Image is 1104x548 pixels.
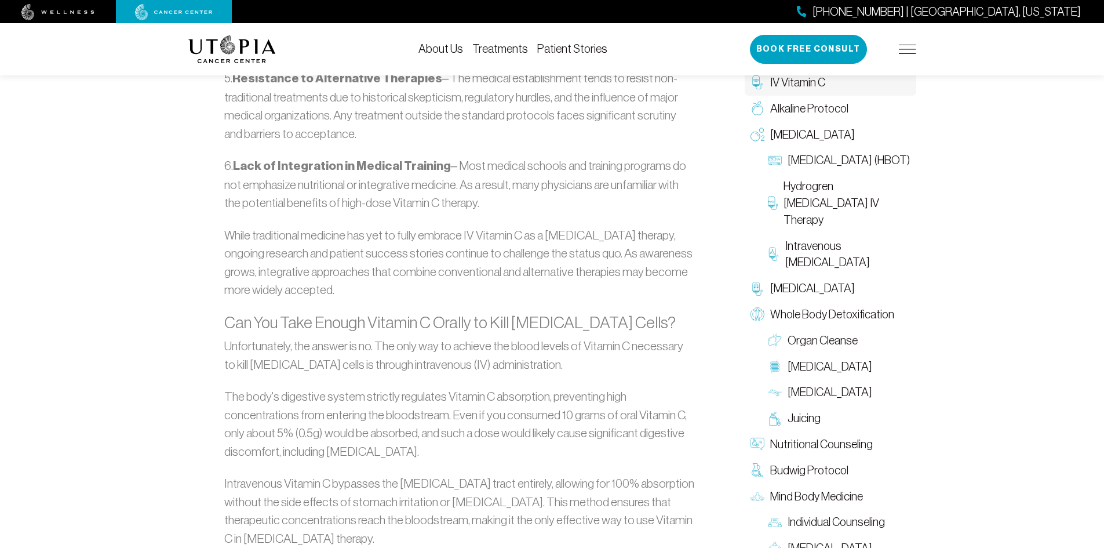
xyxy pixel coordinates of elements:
[762,328,916,354] a: Organ Cleanse
[750,463,764,477] img: Budwig Protocol
[770,306,894,323] span: Whole Body Detoxification
[768,412,782,426] img: Juicing
[224,226,695,299] p: While traditional medicine has yet to fully embrace IV Vitamin C as a [MEDICAL_DATA] therapy, ong...
[812,3,1081,20] span: [PHONE_NUMBER] | [GEOGRAPHIC_DATA], [US_STATE]
[770,126,855,143] span: [MEDICAL_DATA]
[762,173,916,233] a: Hydrogren [MEDICAL_DATA] IV Therapy
[788,358,872,375] span: [MEDICAL_DATA]
[233,158,451,173] strong: Lack of Integration in Medical Training
[750,101,764,115] img: Alkaline Protocol
[770,280,855,297] span: [MEDICAL_DATA]
[745,122,916,148] a: [MEDICAL_DATA]
[750,282,764,296] img: Chelation Therapy
[745,431,916,458] a: Nutritional Counseling
[768,196,778,210] img: Hydrogren Peroxide IV Therapy
[750,437,764,451] img: Nutritional Counseling
[899,45,916,54] img: icon-hamburger
[745,458,916,484] a: Budwig Protocol
[762,509,916,535] a: Individual Counseling
[768,333,782,347] img: Organ Cleanse
[788,514,885,531] span: Individual Counseling
[762,354,916,380] a: [MEDICAL_DATA]
[770,488,863,505] span: Mind Body Medicine
[188,35,276,63] img: logo
[224,157,695,212] p: 6. – Most medical schools and training programs do not emphasize nutritional or integrative medic...
[750,307,764,321] img: Whole Body Detoxification
[232,71,442,86] strong: Resistance to Alternative Therapies
[762,379,916,405] a: [MEDICAL_DATA]
[788,332,858,349] span: Organ Cleanse
[750,128,764,141] img: Oxygen Therapy
[418,42,463,55] a: About Us
[750,489,764,503] img: Mind Body Medicine
[21,4,94,20] img: wellness
[224,69,695,143] p: 5. – The medical establishment tends to resist non-traditional treatments due to historical skept...
[784,178,910,228] span: Hydrogren [MEDICAL_DATA] IV Therapy
[770,74,825,91] span: IV Vitamin C
[224,337,695,373] p: Unfortunately, the answer is no. The only way to achieve the blood levels of Vitamin C necessary ...
[472,42,528,55] a: Treatments
[768,516,782,529] img: Individual Counseling
[788,384,872,401] span: [MEDICAL_DATA]
[745,70,916,96] a: IV Vitamin C
[770,462,848,479] span: Budwig Protocol
[762,233,916,276] a: Intravenous [MEDICAL_DATA]
[762,147,916,173] a: [MEDICAL_DATA] (HBOT)
[770,436,873,453] span: Nutritional Counseling
[788,410,821,427] span: Juicing
[768,360,782,373] img: Colon Therapy
[750,35,867,64] button: Book Free Consult
[224,474,695,547] p: Intravenous Vitamin C bypasses the [MEDICAL_DATA] tract entirely, allowing for 100% absorption wi...
[224,313,695,333] h3: Can You Take Enough Vitamin C Orally to Kill [MEDICAL_DATA] Cells?
[797,3,1081,20] a: [PHONE_NUMBER] | [GEOGRAPHIC_DATA], [US_STATE]
[770,100,848,117] span: Alkaline Protocol
[785,238,910,271] span: Intravenous [MEDICAL_DATA]
[224,387,695,460] p: The body's digestive system strictly regulates Vitamin C absorption, preventing high concentratio...
[745,96,916,122] a: Alkaline Protocol
[745,484,916,510] a: Mind Body Medicine
[135,4,213,20] img: cancer center
[745,302,916,328] a: Whole Body Detoxification
[768,154,782,168] img: Hyperbaric Oxygen Therapy (HBOT)
[537,42,607,55] a: Patient Stories
[788,152,910,169] span: [MEDICAL_DATA] (HBOT)
[750,75,764,89] img: IV Vitamin C
[762,405,916,431] a: Juicing
[745,275,916,302] a: [MEDICAL_DATA]
[768,386,782,400] img: Lymphatic Massage
[768,247,780,261] img: Intravenous Ozone Therapy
